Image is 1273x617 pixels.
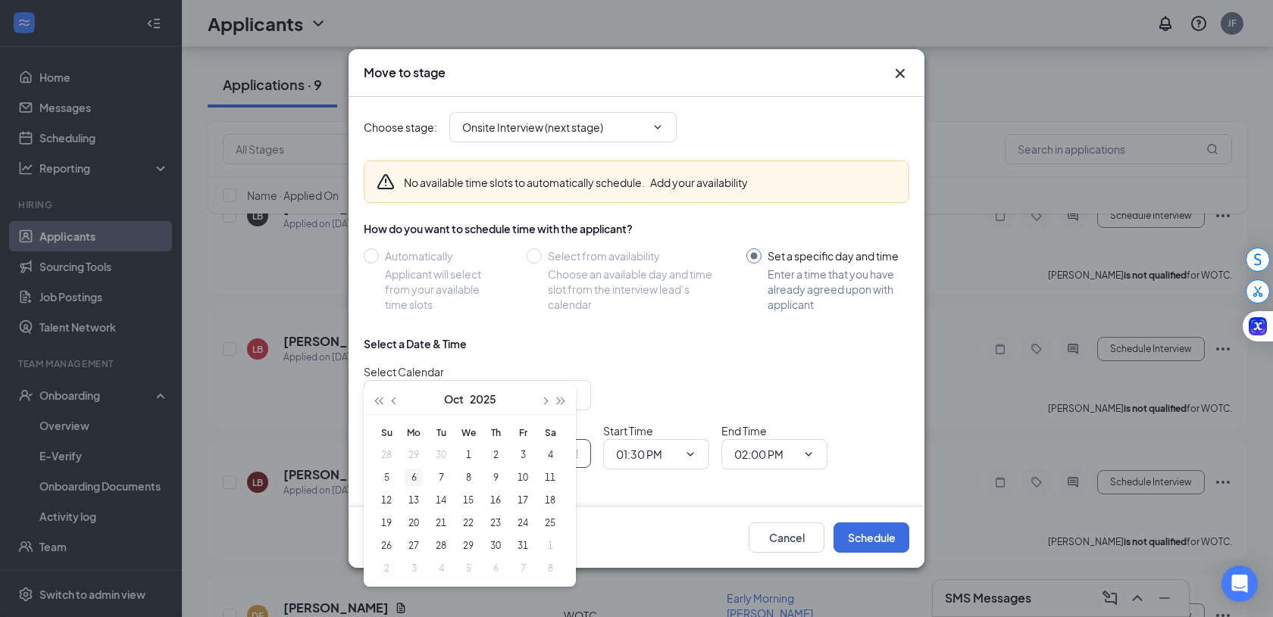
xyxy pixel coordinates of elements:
[514,559,532,578] div: 7
[536,421,564,444] th: Sa
[427,421,455,444] th: Tu
[432,446,450,464] div: 30
[509,534,536,557] td: 2025-10-31
[455,534,482,557] td: 2025-10-29
[373,466,400,489] td: 2025-10-05
[400,466,427,489] td: 2025-10-06
[541,446,559,464] div: 4
[514,514,532,532] div: 24
[541,514,559,532] div: 25
[514,491,532,509] div: 17
[400,421,427,444] th: Mo
[734,446,796,463] input: End time
[364,336,467,351] div: Select a Date & Time
[541,559,559,578] div: 8
[373,421,400,444] th: Su
[834,522,909,553] button: Schedule
[427,444,455,466] td: 2025-09-30
[400,512,427,534] td: 2025-10-20
[652,121,664,133] svg: ChevronDown
[482,421,509,444] th: Th
[405,559,423,578] div: 3
[509,557,536,580] td: 2025-11-07
[459,514,477,532] div: 22
[400,444,427,466] td: 2025-09-29
[514,446,532,464] div: 3
[536,534,564,557] td: 2025-11-01
[364,221,909,236] div: How do you want to schedule time with the applicant?
[541,469,559,487] div: 11
[616,446,678,463] input: Start time
[427,489,455,512] td: 2025-10-14
[405,469,423,487] div: 6
[749,522,824,553] button: Cancel
[536,466,564,489] td: 2025-10-11
[509,421,536,444] th: Fr
[432,514,450,532] div: 21
[427,534,455,557] td: 2025-10-28
[377,173,395,191] svg: Warning
[514,537,532,555] div: 31
[541,491,559,509] div: 18
[509,444,536,466] td: 2025-10-03
[377,559,396,578] div: 2
[455,557,482,580] td: 2025-11-05
[486,559,505,578] div: 6
[400,557,427,580] td: 2025-11-03
[373,557,400,580] td: 2025-11-02
[427,557,455,580] td: 2025-11-04
[459,559,477,578] div: 5
[459,537,477,555] div: 29
[400,534,427,557] td: 2025-10-27
[541,537,559,555] div: 1
[482,557,509,580] td: 2025-11-06
[373,534,400,557] td: 2025-10-26
[405,491,423,509] div: 13
[536,512,564,534] td: 2025-10-25
[891,64,909,83] button: Close
[603,424,653,438] span: Start Time
[486,537,505,555] div: 30
[486,446,505,464] div: 2
[455,444,482,466] td: 2025-10-01
[455,466,482,489] td: 2025-10-08
[373,489,400,512] td: 2025-10-12
[891,64,909,83] svg: Cross
[536,444,564,466] td: 2025-10-04
[509,489,536,512] td: 2025-10-17
[486,491,505,509] div: 16
[373,512,400,534] td: 2025-10-19
[432,537,450,555] div: 28
[455,421,482,444] th: We
[364,365,444,379] span: Select Calendar
[377,514,396,532] div: 19
[486,469,505,487] div: 9
[482,534,509,557] td: 2025-10-30
[432,559,450,578] div: 4
[721,424,767,438] span: End Time
[536,489,564,512] td: 2025-10-18
[802,448,815,460] svg: ChevronDown
[364,64,446,81] h3: Move to stage
[482,489,509,512] td: 2025-10-16
[377,469,396,487] div: 5
[377,537,396,555] div: 26
[455,512,482,534] td: 2025-10-22
[509,466,536,489] td: 2025-10-10
[650,175,748,190] button: Add your availability
[427,512,455,534] td: 2025-10-21
[405,537,423,555] div: 27
[459,491,477,509] div: 15
[482,512,509,534] td: 2025-10-23
[427,466,455,489] td: 2025-10-07
[470,384,496,414] button: 2025
[404,175,748,190] div: No available time slots to automatically schedule.
[444,384,464,414] button: Oct
[514,469,532,487] div: 10
[509,512,536,534] td: 2025-10-24
[459,446,477,464] div: 1
[373,444,400,466] td: 2025-09-28
[400,489,427,512] td: 2025-10-13
[536,557,564,580] td: 2025-11-08
[455,489,482,512] td: 2025-10-15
